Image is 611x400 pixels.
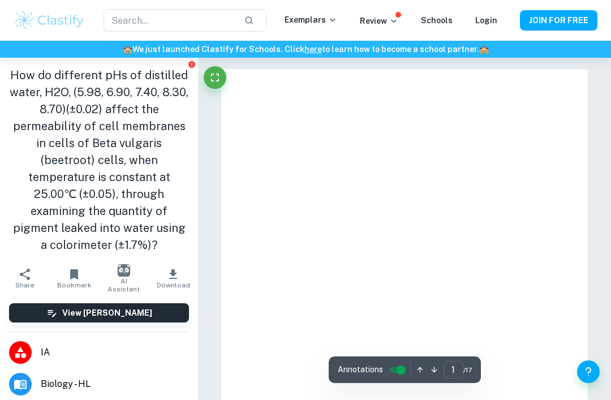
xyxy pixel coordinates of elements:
button: AI Assistant [99,263,149,294]
img: AI Assistant [118,264,130,277]
span: Bookmark [57,281,92,289]
button: Download [149,263,199,294]
button: Report issue [187,60,196,68]
span: Biology - HL [41,377,189,391]
span: 🏫 [123,45,132,54]
button: View [PERSON_NAME] [9,303,189,322]
span: Download [157,281,190,289]
span: 🏫 [479,45,489,54]
button: Bookmark [50,263,100,294]
p: Review [360,15,398,27]
span: IA [41,346,189,359]
span: AI Assistant [106,277,142,293]
a: Login [475,16,497,25]
a: Schools [421,16,453,25]
p: Exemplars [285,14,337,26]
span: Share [15,281,35,289]
button: Help and Feedback [577,360,600,383]
button: Fullscreen [204,66,226,89]
h6: View [PERSON_NAME] [62,307,152,319]
h1: How do different pHs of distilled water, H2O, (5.98, 6.90, 7.40, 8.30, 8.70)(±0.02) affect the pe... [9,67,189,253]
img: Clastify logo [14,9,85,32]
button: JOIN FOR FREE [520,10,597,31]
span: Annotations [338,364,383,376]
span: / 17 [463,365,472,375]
input: Search... [104,9,235,32]
h6: We just launched Clastify for Schools. Click to learn how to become a school partner. [2,43,609,55]
a: here [304,45,322,54]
